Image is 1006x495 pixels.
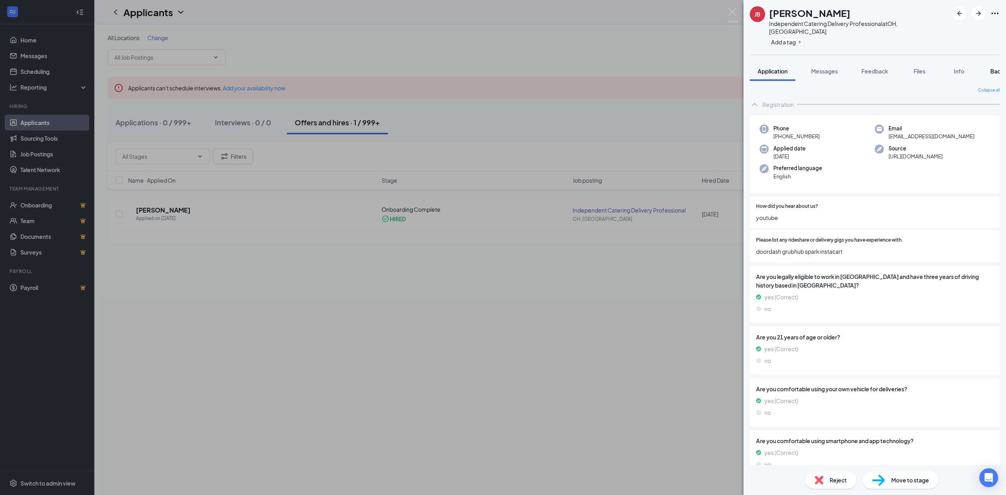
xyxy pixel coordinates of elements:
span: no [764,460,771,469]
span: Messages [811,68,838,75]
span: [EMAIL_ADDRESS][DOMAIN_NAME] [889,132,975,140]
svg: Ellipses [990,9,1000,18]
svg: ArrowRight [974,9,983,18]
span: Files [914,68,925,75]
span: Are you legally eligible to work in [GEOGRAPHIC_DATA] and have three years of driving history bas... [756,272,993,290]
span: yes (Correct) [764,396,798,405]
button: PlusAdd a tag [769,38,804,46]
div: Open Intercom Messenger [979,468,998,487]
span: English [773,172,822,180]
div: JB [754,10,760,18]
span: Are you comfortable using smartphone and app technology? [756,436,993,445]
div: Registration [762,101,794,108]
svg: ChevronUp [750,100,759,109]
span: Are you comfortable using your own vehicle for deliveries? [756,385,993,393]
span: no [764,304,771,313]
span: [URL][DOMAIN_NAME] [889,152,943,160]
span: no [764,408,771,417]
span: yes (Correct) [764,448,798,457]
span: yes (Correct) [764,293,798,301]
span: Reject [830,476,847,484]
button: ArrowRight [971,6,986,20]
span: [DATE] [773,152,806,160]
span: Collapse all [978,87,1000,93]
span: How did you hear about us? [756,203,818,210]
span: Phone [773,125,820,132]
span: Info [954,68,964,75]
svg: ArrowLeftNew [955,9,964,18]
span: Source [889,145,943,152]
span: [PHONE_NUMBER] [773,132,820,140]
span: Feedback [861,68,888,75]
span: Move to stage [891,476,929,484]
svg: Plus [797,40,802,44]
span: no [764,356,771,365]
h1: [PERSON_NAME] [769,6,850,20]
div: Independent Catering Delivery Professional at OH, [GEOGRAPHIC_DATA] [769,20,949,35]
button: ArrowLeftNew [953,6,967,20]
span: Email [889,125,975,132]
span: yes (Correct) [764,345,798,353]
span: Please list any rideshare or delivery gigs you have experience with. [756,236,903,244]
span: youtube [756,213,993,222]
span: Are you 21 years of age or older? [756,333,993,341]
span: Preferred language [773,164,822,172]
span: doordash grubhub spark instacart [756,247,993,256]
span: Application [758,68,788,75]
span: Applied date [773,145,806,152]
